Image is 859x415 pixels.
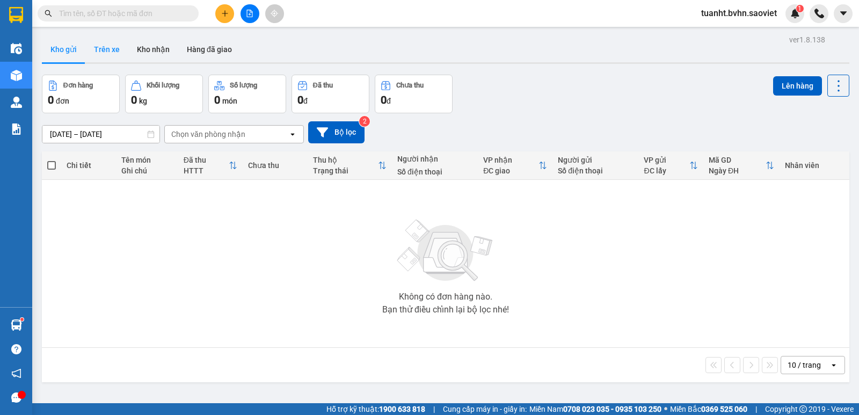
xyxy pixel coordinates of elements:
button: Hàng đã giao [178,37,241,62]
span: ⚪️ [664,407,667,411]
img: phone-icon [814,9,824,18]
div: ver 1.8.138 [789,34,825,46]
button: file-add [241,4,259,23]
div: Thu hộ [313,156,378,164]
div: VP gửi [644,156,689,164]
button: Đã thu0đ [292,75,369,113]
div: Nhân viên [785,161,844,170]
div: Đã thu [313,82,333,89]
img: solution-icon [11,123,22,135]
button: Chưa thu0đ [375,75,453,113]
div: Số lượng [230,82,257,89]
div: Người nhận [397,155,472,163]
button: Kho gửi [42,37,85,62]
span: question-circle [11,344,21,354]
span: tuanht.bvhn.saoviet [693,6,785,20]
th: Toggle SortBy [178,151,243,180]
div: Bạn thử điều chỉnh lại bộ lọc nhé! [382,305,509,314]
div: Ghi chú [121,166,173,175]
button: Kho nhận [128,37,178,62]
div: Mã GD [709,156,766,164]
span: 0 [131,93,137,106]
button: plus [215,4,234,23]
img: svg+xml;base64,PHN2ZyBjbGFzcz0ibGlzdC1wbHVnX19zdmciIHhtbG5zPSJodHRwOi8vd3d3LnczLm9yZy8yMDAwL3N2Zy... [392,213,499,288]
strong: 0708 023 035 - 0935 103 250 [563,405,661,413]
div: Không có đơn hàng nào. [399,293,492,301]
span: Miền Bắc [670,403,747,415]
img: warehouse-icon [11,43,22,54]
span: 0 [381,93,387,106]
sup: 1 [796,5,804,12]
img: logo-vxr [9,7,23,23]
input: Tìm tên, số ĐT hoặc mã đơn [59,8,186,19]
span: notification [11,368,21,378]
sup: 1 [20,318,24,321]
span: kg [139,97,147,105]
span: đơn [56,97,69,105]
div: Số điện thoại [397,168,472,176]
img: warehouse-icon [11,319,22,331]
span: Hỗ trợ kỹ thuật: [326,403,425,415]
th: Toggle SortBy [703,151,780,180]
img: icon-new-feature [790,9,800,18]
button: caret-down [834,4,853,23]
span: 1 [798,5,802,12]
th: Toggle SortBy [308,151,392,180]
img: warehouse-icon [11,70,22,81]
span: đ [303,97,308,105]
svg: open [829,361,838,369]
div: Trạng thái [313,166,378,175]
div: Đơn hàng [63,82,93,89]
svg: open [288,130,297,139]
span: plus [221,10,229,17]
span: file-add [246,10,253,17]
span: đ [387,97,391,105]
div: HTTT [184,166,229,175]
strong: 1900 633 818 [379,405,425,413]
span: Cung cấp máy in - giấy in: [443,403,527,415]
span: 0 [297,93,303,106]
strong: 0369 525 060 [701,405,747,413]
div: Chọn văn phòng nhận [171,129,245,140]
div: Ngày ĐH [709,166,766,175]
div: VP nhận [483,156,538,164]
div: Số điện thoại [558,166,633,175]
div: 10 / trang [788,360,821,370]
div: Chưa thu [248,161,302,170]
div: ĐC lấy [644,166,689,175]
span: | [755,403,757,415]
div: Chi tiết [67,161,111,170]
div: Khối lượng [147,82,179,89]
span: copyright [799,405,807,413]
span: | [433,403,435,415]
th: Toggle SortBy [478,151,552,180]
div: Tên món [121,156,173,164]
div: Người gửi [558,156,633,164]
img: warehouse-icon [11,97,22,108]
input: Select a date range. [42,126,159,143]
div: Đã thu [184,156,229,164]
button: Đơn hàng0đơn [42,75,120,113]
div: ĐC giao [483,166,538,175]
th: Toggle SortBy [638,151,703,180]
button: aim [265,4,284,23]
button: Lên hàng [773,76,822,96]
button: Bộ lọc [308,121,365,143]
div: Chưa thu [396,82,424,89]
sup: 2 [359,116,370,127]
span: Miền Nam [529,403,661,415]
span: caret-down [839,9,848,18]
button: Khối lượng0kg [125,75,203,113]
span: aim [271,10,278,17]
button: Trên xe [85,37,128,62]
span: 0 [48,93,54,106]
span: món [222,97,237,105]
button: Số lượng0món [208,75,286,113]
span: message [11,392,21,403]
span: 0 [214,93,220,106]
span: search [45,10,52,17]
